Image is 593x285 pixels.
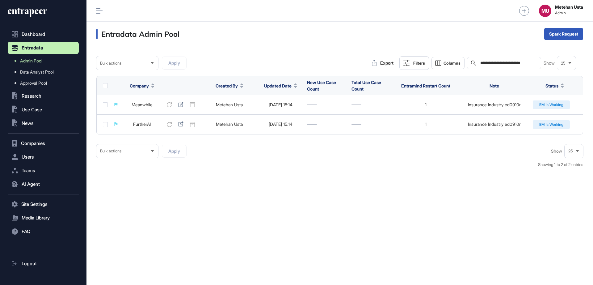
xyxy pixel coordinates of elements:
button: Site Settings [8,198,79,211]
div: [DATE] 15:14 [260,102,301,107]
button: Created By [216,83,243,89]
button: News [8,117,79,130]
span: Created By [216,83,238,89]
a: Dashboard [8,28,79,40]
button: Media Library [8,212,79,224]
a: Admin Pool [11,55,79,66]
span: Research [22,94,41,99]
button: Status [545,83,564,89]
span: Bulk actions [100,149,121,153]
span: Site Settings [21,202,48,207]
span: Company [130,83,149,89]
div: [DATE] 15:14 [260,122,301,127]
span: 25 [561,61,566,66]
button: Use Case [8,104,79,116]
span: Total Use Case Count [351,80,381,91]
div: EM is Working [533,100,570,109]
div: EM is Working [533,120,570,129]
span: Dashboard [22,32,45,37]
h3: Entradata Admin Pool [96,29,179,39]
button: Filters [399,56,429,70]
a: Approval Pool [11,78,79,89]
button: Export [368,57,397,69]
span: Bulk actions [100,61,121,66]
span: Teams [22,168,35,173]
span: Columns [444,61,461,66]
span: Logout [22,261,37,266]
button: Company [130,83,154,89]
span: Data Analyst Pool [20,70,54,74]
button: Entradata [8,42,79,54]
span: Status [545,83,558,89]
span: Entramind Restart Count [401,83,450,88]
span: AI Agent [22,182,40,187]
span: FAQ [22,229,30,234]
button: Companies [8,137,79,150]
span: New Use Case Count [307,80,336,91]
span: Entradata [22,45,43,50]
div: Insurance Industry ed0910r [462,122,527,127]
span: Show [551,149,562,154]
span: Approval Pool [20,81,47,86]
a: Metehan Usta [216,102,243,107]
div: Filters [413,61,425,66]
a: FurtherAI [133,121,151,127]
button: MU [539,5,551,17]
button: Research [8,90,79,102]
div: Insurance Industry ed0910r [462,102,527,107]
span: 25 [568,149,573,153]
button: FAQ [8,225,79,238]
button: Spark Request [544,28,583,40]
span: Users [22,155,34,160]
a: Metehan Usta [216,121,243,127]
button: Users [8,151,79,163]
div: Showing 1 to 2 of 2 entries [538,162,583,168]
span: Use Case [22,107,42,112]
button: Columns [431,57,465,69]
span: Show [544,61,555,66]
button: AI Agent [8,178,79,190]
span: Companies [21,141,45,146]
a: Meanwhile [132,102,153,107]
span: Admin [555,11,583,15]
a: Logout [8,257,79,270]
span: Admin Pool [20,58,42,63]
span: Updated Date [264,83,292,89]
span: Media Library [22,215,50,220]
button: Updated Date [264,83,297,89]
span: Note [490,83,499,88]
strong: Metehan Usta [555,5,583,10]
a: Data Analyst Pool [11,66,79,78]
div: 1 [396,122,456,127]
button: Teams [8,164,79,177]
span: News [22,121,34,126]
div: 1 [396,102,456,107]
